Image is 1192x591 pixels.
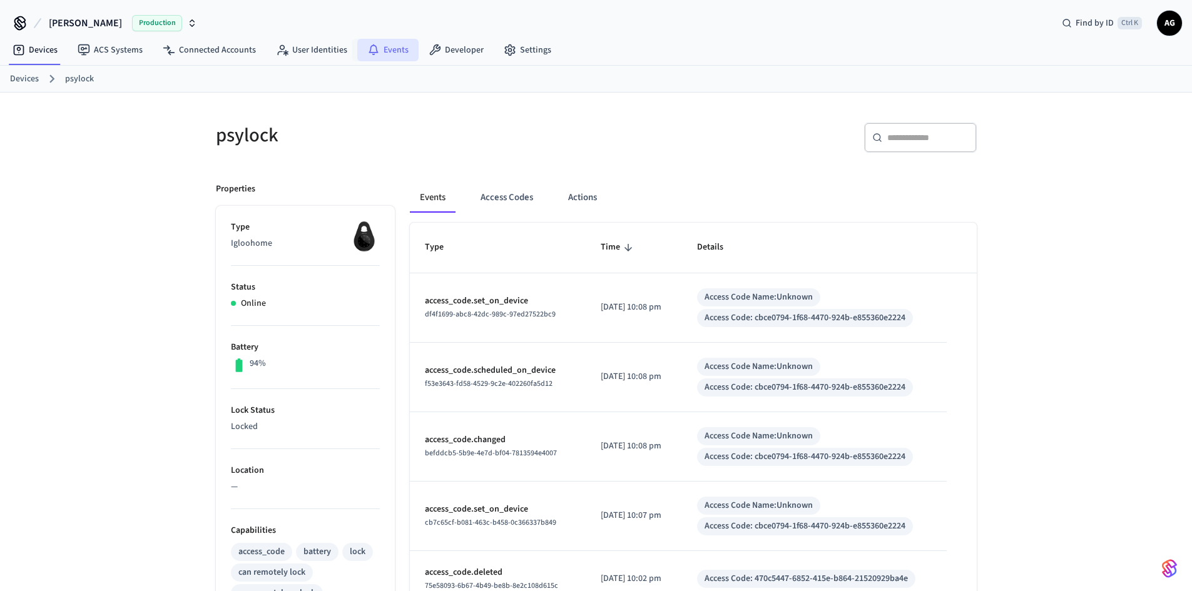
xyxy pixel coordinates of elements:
a: ACS Systems [68,39,153,61]
p: [DATE] 10:08 pm [601,370,667,383]
p: [DATE] 10:08 pm [601,440,667,453]
a: User Identities [266,39,357,61]
div: ant example [410,183,977,213]
p: access_code.set_on_device [425,503,571,516]
span: AG [1158,12,1181,34]
span: [PERSON_NAME] [49,16,122,31]
span: Find by ID [1076,17,1114,29]
p: Online [241,297,266,310]
span: Details [697,238,740,257]
span: Ctrl K [1118,17,1142,29]
div: lock [350,545,365,558]
div: Access Code Name: Unknown [705,499,813,512]
button: Events [410,183,456,213]
p: access_code.scheduled_on_device [425,364,571,377]
div: Access Code Name: Unknown [705,360,813,373]
div: can remotely lock [238,566,305,579]
div: battery [303,545,331,558]
p: [DATE] 10:07 pm [601,509,667,522]
img: SeamLogoGradient.69752ec5.svg [1162,558,1177,578]
a: Settings [494,39,561,61]
h5: psylock [216,123,589,148]
div: Access Code Name: Unknown [705,430,813,443]
p: Lock Status [231,404,380,417]
img: igloohome_igke [349,221,380,252]
button: AG [1157,11,1182,36]
p: [DATE] 10:02 pm [601,572,667,585]
p: Location [231,464,380,477]
span: cb7c65cf-b081-463c-b458-0c366337b849 [425,517,556,528]
p: Type [231,221,380,234]
a: Devices [3,39,68,61]
button: Access Codes [471,183,543,213]
p: Locked [231,420,380,433]
p: Status [231,281,380,294]
span: df4f1699-abc8-42dc-989c-97ed27522bc9 [425,309,556,320]
button: Actions [558,183,607,213]
p: Igloohome [231,237,380,250]
p: Capabilities [231,524,380,537]
a: Events [357,39,419,61]
span: 75e58093-6b67-4b49-be8b-8e2c108d615c [425,580,558,591]
p: Properties [216,183,255,196]
div: Access Code: 470c5447-6852-415e-b864-21520929ba4e [705,572,908,585]
div: Access Code: cbce0794-1f68-4470-924b-e855360e2224 [705,381,905,394]
p: Battery [231,341,380,354]
div: Access Code: cbce0794-1f68-4470-924b-e855360e2224 [705,450,905,463]
a: Devices [10,73,39,86]
span: befddcb5-5b9e-4e7d-bf04-7813594e4007 [425,448,557,458]
span: Type [425,238,460,257]
p: access_code.set_on_device [425,295,571,308]
span: f53e3643-fd58-4529-9c2e-402260fa5d12 [425,378,553,389]
div: access_code [238,545,285,558]
div: Find by IDCtrl K [1052,12,1152,34]
div: Access Code: cbce0794-1f68-4470-924b-e855360e2224 [705,520,905,533]
div: Access Code Name: Unknown [705,291,813,304]
a: Developer [419,39,494,61]
div: Access Code: cbce0794-1f68-4470-924b-e855360e2224 [705,311,905,325]
span: Production [132,15,182,31]
a: Connected Accounts [153,39,266,61]
span: Time [601,238,636,257]
p: access_code.changed [425,433,571,447]
p: access_code.deleted [425,566,571,579]
a: psylock [65,73,94,86]
p: 94% [250,357,266,370]
p: — [231,480,380,493]
p: [DATE] 10:08 pm [601,301,667,314]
